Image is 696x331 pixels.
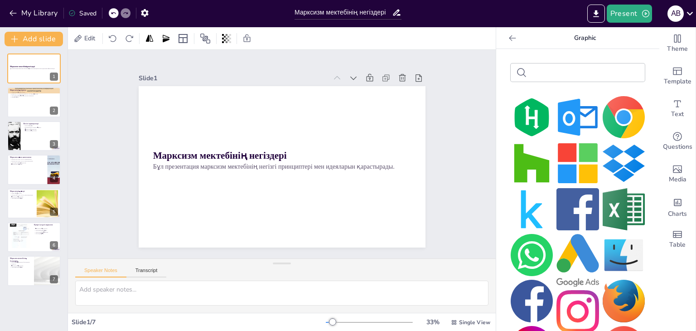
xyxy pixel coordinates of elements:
[50,73,58,81] div: 1
[23,127,58,128] p: Материалистік тарихи көзқарас
[23,125,58,127] p: Класстық күрес
[10,197,34,199] p: Экономикалық теңдік
[10,159,45,161] p: [DEMOGRAPHIC_DATA] кемшіліктері
[10,267,31,268] p: Экономикалық теңдік
[295,6,392,19] input: Insert title
[664,77,691,87] span: Template
[10,96,58,98] p: Таптық күрес
[34,231,58,233] p: Экологиялық мәселелер
[667,5,684,23] button: a b
[556,188,599,230] img: Facebook-64.svg
[556,234,599,287] img: Google_Ads_logo-64.svg
[34,224,58,226] p: Қазіргі кездегі марксизм
[659,190,696,223] div: Add charts and graphs
[422,318,444,326] div: 33 %
[75,268,126,277] button: Speaker Notes
[603,280,645,322] img: logo_brand_brands_logos_firefox-64.svg
[511,188,553,230] img: 189_Kaggle_logo_logos-64.svg
[659,27,696,60] div: Change the overall theme
[10,258,31,263] p: Марксизм мектебінің болашағы
[50,275,58,283] div: 7
[7,155,61,185] div: 4
[10,162,45,164] p: Экономикалық дағдарыстар
[72,318,326,326] div: Slide 1 / 7
[7,121,61,151] div: 3
[7,256,61,286] div: 7
[7,54,61,83] div: 1
[603,142,645,184] img: logo_brand_brands_logos_dropbox-64.svg
[50,208,58,216] div: 5
[671,109,684,119] span: Text
[10,196,34,198] p: Әлеуметтік әділеттілік
[556,142,599,184] img: 78-microsoft-64.svg
[5,32,63,46] button: Add slide
[23,130,58,131] p: Әлеуметтік әділеттілік
[7,222,61,252] div: 6
[10,89,58,92] p: Марксизмнің тарихы
[10,94,58,96] p: Экономикалық және әлеуметтік теориялар
[7,6,62,20] button: My Library
[511,96,553,138] img: 160_Hackerrank_logo_logos-64.svg
[153,136,287,161] strong: Марксизм мектебінің негіздері
[34,229,58,231] p: Экономикалық теңдік
[520,27,650,49] p: Graphic
[10,93,58,95] p: [PERSON_NAME] пен [PERSON_NAME] еңбектері
[663,142,692,152] span: Questions
[459,319,490,326] span: Single View
[10,194,34,196] p: [DEMOGRAPHIC_DATA] мен коммунизм
[126,268,167,277] button: Transcript
[23,128,58,130] p: Өндірістік қатынастар
[10,91,58,93] p: Марксизмнің пайда болуы
[10,190,34,193] p: Марксизмнің әсері
[607,5,652,23] button: Present
[68,9,97,18] div: Saved
[659,223,696,256] div: Add a table
[23,122,58,125] p: Негізгі принциптері
[668,209,687,219] span: Charts
[82,34,97,43] span: Edit
[10,262,31,263] p: Жастардың әлеуметтік белсенділігі
[10,192,34,194] p: Саяси қозғалыстар
[34,228,58,230] p: Әлеуметтік әділеттілік
[667,5,684,22] div: a b
[50,140,58,148] div: 3
[10,164,45,165] p: Әлеуметтік теңсіздік
[669,240,686,250] span: Table
[147,59,336,87] div: Slide 1
[10,161,45,162] p: [DEMOGRAPHIC_DATA] мен коммунизм
[587,5,605,23] button: Export to PowerPoint
[10,68,58,69] p: Бұл презентация марксизм мектебінің негізгі принциптері мен идеяларын қарастырады.
[511,142,553,184] img: 166_Houzz_logo_logos-64.svg
[659,125,696,158] div: Get real-time input from your audience
[10,265,31,267] p: Әлеуметтік әділеттілік
[50,241,58,249] div: 6
[603,234,645,276] img: logo_brand_brands_logos_finder-64.svg
[659,92,696,125] div: Add text boxes
[10,263,31,265] p: Білім алу
[659,60,696,92] div: Add ready made slides
[659,158,696,190] div: Add images, graphics, shapes or video
[511,280,553,322] img: 2018_social_media_popular_app_logo_facebook-64.svg
[556,96,599,138] img: 74-outlook-64.svg
[511,234,553,276] img: 2018_social_media_popular_app_logo-whatsapp-64.svg
[7,87,61,117] div: 2
[603,188,645,230] img: logo_brand_brands_logos_excel-64.svg
[603,96,645,138] img: logo_brand_brands_logos_chrome-64.svg
[200,33,211,44] span: Position
[50,107,58,115] div: 2
[667,44,688,54] span: Theme
[152,148,410,184] p: Бұл презентация марксизм мектебінің негізгі принциптері мен идеяларын қарастырады.
[669,175,686,185] span: Media
[34,233,58,235] p: Жастардың рөлі
[50,174,58,182] div: 4
[7,189,61,219] div: 5
[10,65,35,67] strong: Марксизм мектебінің негіздері
[10,156,45,159] p: Марксизм және капитализм
[176,31,190,46] div: Layout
